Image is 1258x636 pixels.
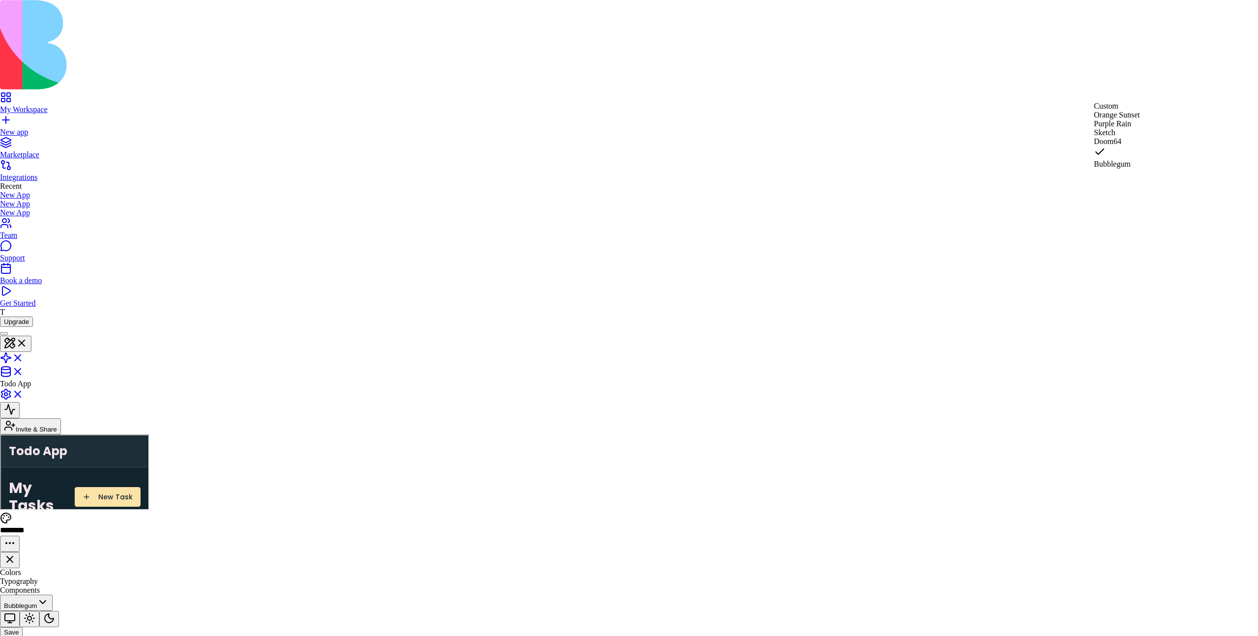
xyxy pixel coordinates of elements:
[74,52,140,71] button: New Task
[8,44,74,79] h2: My Tasks
[1094,160,1131,168] span: Bubblegum
[1094,128,1115,137] span: Sketch
[1094,111,1140,119] span: Orange Sunset
[8,8,140,24] a: Todo App
[1094,102,1118,110] span: Custom
[1094,137,1121,145] span: Doom64
[1094,119,1131,128] span: Purple Rain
